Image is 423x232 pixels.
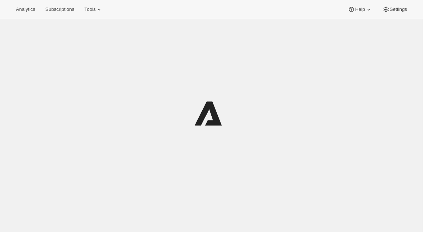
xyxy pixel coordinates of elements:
[45,7,74,12] span: Subscriptions
[80,4,107,14] button: Tools
[84,7,96,12] span: Tools
[41,4,79,14] button: Subscriptions
[390,7,407,12] span: Settings
[355,7,365,12] span: Help
[378,4,411,14] button: Settings
[12,4,39,14] button: Analytics
[343,4,376,14] button: Help
[16,7,35,12] span: Analytics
